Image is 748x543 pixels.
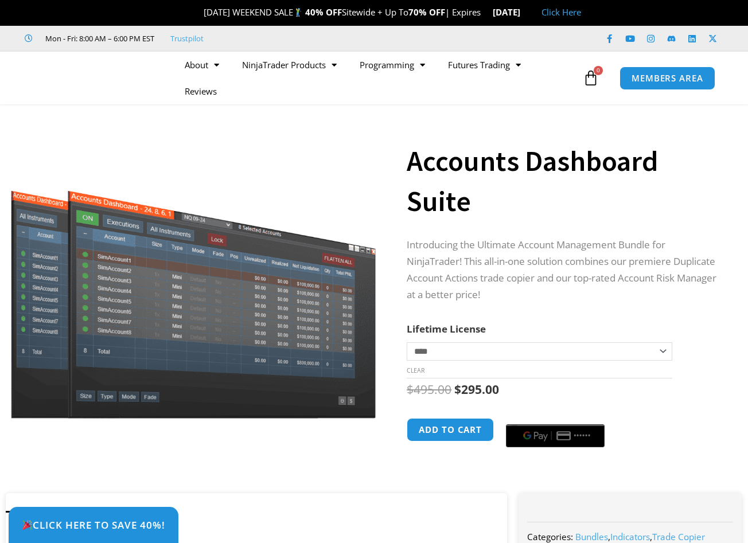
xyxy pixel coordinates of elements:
iframe: Secure payment input frame [504,416,607,417]
a: About [173,52,231,78]
button: Buy with GPay [506,424,605,447]
img: ⌛ [481,8,490,17]
button: Add to cart [407,418,494,442]
a: Description [6,511,77,533]
bdi: 295.00 [454,381,499,397]
a: NinjaTrader Products [231,52,348,78]
a: 🎉Click Here to save 40%! [9,507,178,543]
span: [DATE] WEEKEND SALE Sitewide + Up To | Expires [192,6,493,18]
a: Clear options [407,366,424,374]
img: Screenshot 2024-08-26 155710eeeee [9,124,378,419]
span: $ [454,381,461,397]
img: 🎉 [194,8,203,17]
a: Trustpilot [170,32,204,45]
a: Futures Trading [437,52,532,78]
img: 🎉 [22,520,32,530]
a: Reviews [173,78,228,104]
a: MEMBERS AREA [620,67,715,90]
span: Mon - Fri: 8:00 AM – 6:00 PM EST [42,32,154,45]
span: MEMBERS AREA [632,74,703,83]
h1: Accounts Dashboard Suite [407,141,719,221]
img: 🏭 [521,8,529,17]
nav: Menu [173,52,580,104]
span: $ [407,381,414,397]
label: Lifetime License [407,322,486,335]
p: Introducing the Ultimate Account Management Bundle for NinjaTrader! This all-in-one solution comb... [407,237,719,303]
bdi: 495.00 [407,381,451,397]
text: •••••• [574,432,591,440]
img: 🏌️‍♂️ [294,8,302,17]
strong: [DATE] [493,6,530,18]
strong: 70% OFF [408,6,445,18]
span: 0 [594,66,603,75]
a: Click Here [541,6,581,18]
span: Click Here to save 40%! [22,520,165,530]
a: Programming [348,52,437,78]
a: 0 [566,61,616,95]
strong: 40% OFF [305,6,342,18]
img: LogoAI | Affordable Indicators – NinjaTrader [28,57,151,99]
